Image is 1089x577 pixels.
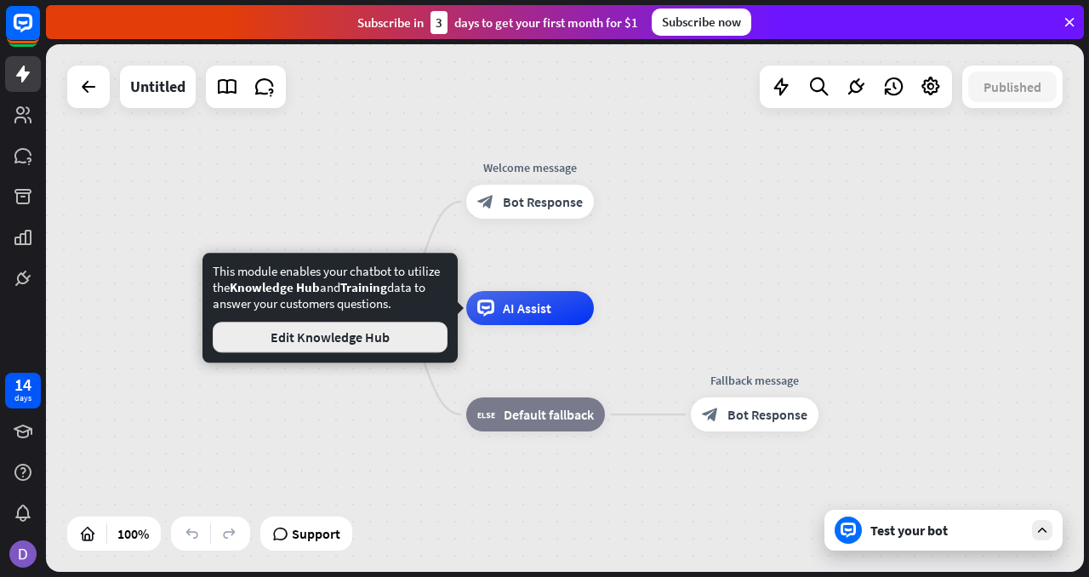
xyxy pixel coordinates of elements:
[477,406,495,423] i: block_fallback
[213,322,448,352] button: Edit Knowledge Hub
[130,66,185,108] div: Untitled
[292,520,340,547] span: Support
[503,300,551,317] span: AI Assist
[968,71,1057,102] button: Published
[230,279,320,295] span: Knowledge Hub
[357,11,638,34] div: Subscribe in days to get your first month for $1
[453,159,607,176] div: Welcome message
[14,392,31,404] div: days
[504,406,594,423] span: Default fallback
[652,9,751,36] div: Subscribe now
[678,372,831,389] div: Fallback message
[503,193,583,210] span: Bot Response
[430,11,448,34] div: 3
[112,520,154,547] div: 100%
[340,279,387,295] span: Training
[702,406,719,423] i: block_bot_response
[213,263,448,352] div: This module enables your chatbot to utilize the and data to answer your customers questions.
[5,373,41,408] a: 14 days
[727,406,807,423] span: Bot Response
[870,522,1023,539] div: Test your bot
[477,193,494,210] i: block_bot_response
[14,377,31,392] div: 14
[14,7,65,58] button: Open LiveChat chat widget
